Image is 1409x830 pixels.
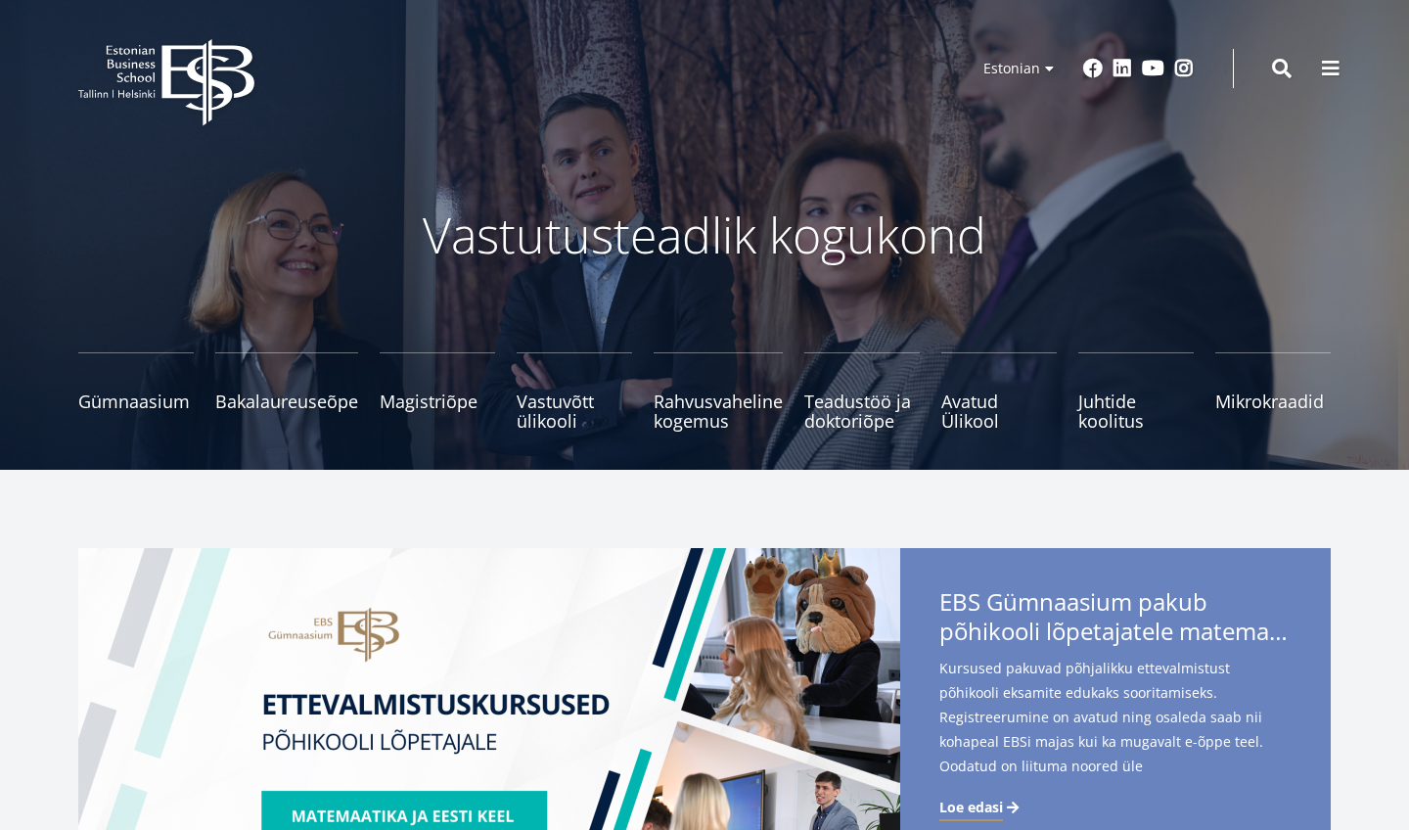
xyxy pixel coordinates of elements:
[1113,59,1132,78] a: Linkedin
[1215,392,1331,411] span: Mikrokraadid
[517,352,632,431] a: Vastuvõtt ülikooli
[654,352,783,431] a: Rahvusvaheline kogemus
[78,352,194,431] a: Gümnaasium
[380,392,495,411] span: Magistriõpe
[1174,59,1194,78] a: Instagram
[215,392,358,411] span: Bakalaureuseõpe
[78,392,194,411] span: Gümnaasium
[804,352,920,431] a: Teadustöö ja doktoriõpe
[939,617,1292,646] span: põhikooli lõpetajatele matemaatika- ja eesti keele kursuseid
[654,392,783,431] span: Rahvusvaheline kogemus
[939,656,1292,809] span: Kursused pakuvad põhjalikku ettevalmistust põhikooli eksamite edukaks sooritamiseks. Registreerum...
[804,392,920,431] span: Teadustöö ja doktoriõpe
[939,798,1023,817] a: Loe edasi
[941,392,1057,431] span: Avatud Ülikool
[517,392,632,431] span: Vastuvõtt ülikooli
[186,206,1223,264] p: Vastutusteadlik kogukond
[1142,59,1164,78] a: Youtube
[1083,59,1103,78] a: Facebook
[215,352,358,431] a: Bakalaureuseõpe
[380,352,495,431] a: Magistriõpe
[939,798,1003,817] span: Loe edasi
[941,352,1057,431] a: Avatud Ülikool
[1078,392,1194,431] span: Juhtide koolitus
[1078,352,1194,431] a: Juhtide koolitus
[939,587,1292,652] span: EBS Gümnaasium pakub
[1215,352,1331,431] a: Mikrokraadid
